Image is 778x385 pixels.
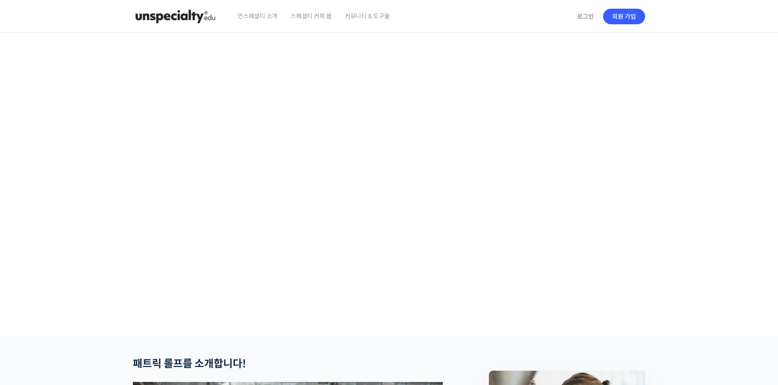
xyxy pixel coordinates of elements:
[603,9,645,24] a: 회원 가입
[572,7,599,26] a: 로그인
[133,358,443,370] h2: 패트릭 롤프를 소개합니다!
